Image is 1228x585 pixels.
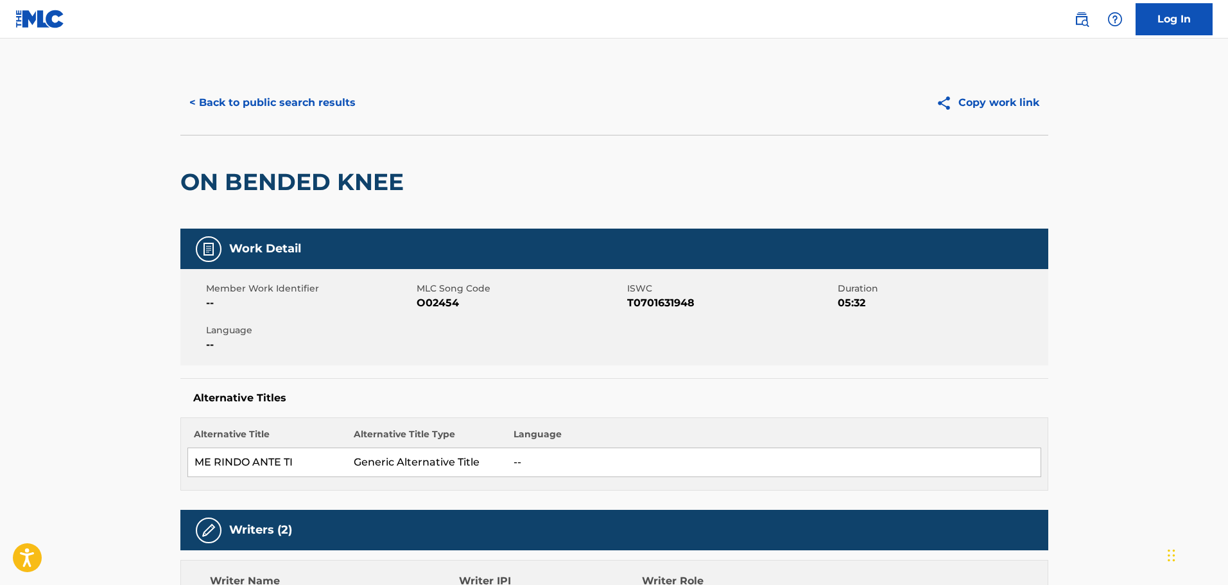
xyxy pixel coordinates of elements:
[507,448,1041,477] td: --
[206,282,413,295] span: Member Work Identifier
[1164,523,1228,585] iframe: Chat Widget
[1107,12,1123,27] img: help
[417,282,624,295] span: MLC Song Code
[201,523,216,538] img: Writers
[927,87,1048,119] button: Copy work link
[627,282,835,295] span: ISWC
[347,428,507,448] th: Alternative Title Type
[1074,12,1089,27] img: search
[417,295,624,311] span: O02454
[187,448,347,477] td: ME RINDO ANTE TI
[180,168,410,196] h2: ON BENDED KNEE
[838,282,1045,295] span: Duration
[1168,536,1175,575] div: Drag
[1102,6,1128,32] div: Help
[180,87,365,119] button: < Back to public search results
[347,448,507,477] td: Generic Alternative Title
[627,295,835,311] span: T0701631948
[201,241,216,257] img: Work Detail
[193,392,1035,405] h5: Alternative Titles
[206,337,413,353] span: --
[229,523,292,537] h5: Writers (2)
[229,241,301,256] h5: Work Detail
[936,95,958,111] img: Copy work link
[15,10,65,28] img: MLC Logo
[507,428,1041,448] th: Language
[1136,3,1213,35] a: Log In
[187,428,347,448] th: Alternative Title
[206,295,413,311] span: --
[838,295,1045,311] span: 05:32
[206,324,413,337] span: Language
[1069,6,1094,32] a: Public Search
